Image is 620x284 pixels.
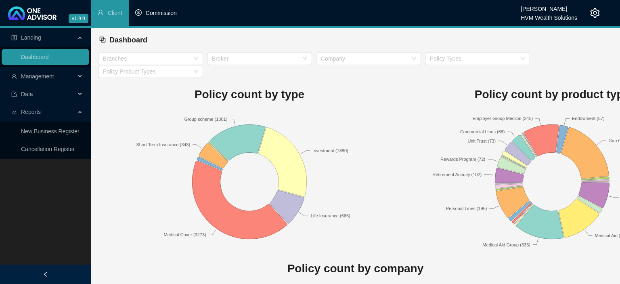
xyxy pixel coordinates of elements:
[135,9,142,16] span: dollar
[440,157,485,162] text: Rewards Program (72)
[11,35,17,40] span: profile
[98,260,613,278] h1: Policy count by company
[521,2,577,11] div: [PERSON_NAME]
[43,271,48,277] span: left
[11,91,17,97] span: import
[21,109,41,115] span: Reports
[11,74,17,79] span: user
[136,142,190,147] text: Short Term Insurance (348)
[21,54,49,60] a: Dashboard
[98,86,401,103] h1: Policy count by type
[312,148,348,153] text: Investment (1880)
[446,206,487,211] text: Personal Lines (196)
[311,213,350,218] text: Life Insurance (666)
[184,116,227,121] text: Group scheme (1301)
[572,116,605,121] text: Endowment (57)
[11,109,17,115] span: line-chart
[109,36,147,44] span: Dashboard
[472,116,533,121] text: Employer Group Medical (245)
[164,232,206,237] text: Medical Cover (3273)
[460,129,505,134] text: Commercial Lines (68)
[21,73,54,80] span: Management
[467,138,496,143] text: Unit Trust (73)
[97,9,104,16] span: user
[521,11,577,20] div: HVM Wealth Solutions
[69,14,88,23] span: v1.9.9
[21,34,41,41] span: Landing
[21,146,75,152] a: Cancellation Register
[21,128,80,135] a: New Business Register
[590,8,600,18] span: setting
[482,242,530,247] text: Medical Aid Group (336)
[99,36,106,43] span: block
[108,10,122,16] span: Client
[433,172,482,177] text: Retirement Annuity (102)
[8,6,57,20] img: 2df55531c6924b55f21c4cf5d4484680-logo-light.svg
[21,91,33,97] span: Data
[146,10,177,16] span: Commission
